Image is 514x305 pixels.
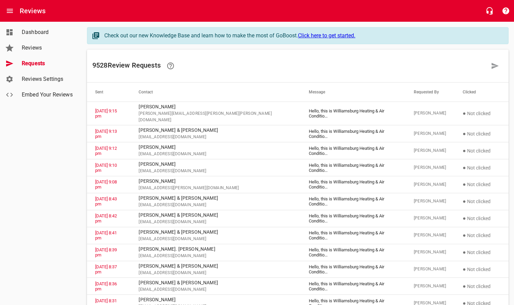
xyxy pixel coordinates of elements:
span: [EMAIL_ADDRESS][DOMAIN_NAME] [139,219,293,226]
th: Requested By [406,83,455,102]
span: [PERSON_NAME] [414,181,446,188]
td: Hello, this is Williamsburg Heating & Air Conditio ... [301,210,406,227]
span: ● [463,181,466,187]
a: [DATE] 8:36 pm [95,281,117,291]
span: [PERSON_NAME] [414,130,446,137]
a: [DATE] 9:12 pm [95,146,117,156]
span: ● [463,164,466,171]
p: [PERSON_NAME] & [PERSON_NAME] [139,127,293,134]
span: [EMAIL_ADDRESS][DOMAIN_NAME] [139,270,293,276]
p: [PERSON_NAME] [139,178,293,185]
a: [DATE] 8:42 pm [95,213,117,223]
td: Hello, this is Williamsburg Heating & Air Conditio ... [301,261,406,278]
span: [EMAIL_ADDRESS][DOMAIN_NAME] [139,286,293,293]
a: Click here to get started. [298,32,355,39]
p: Not clicked [463,147,500,155]
p: [PERSON_NAME] & [PERSON_NAME] [139,263,293,270]
span: Embed Your Reviews [22,91,73,99]
p: [PERSON_NAME] [139,161,293,168]
td: Hello, this is Williamsburg Heating & Air Conditio ... [301,142,406,159]
span: [PERSON_NAME] [414,232,446,239]
td: Hello, this is Williamsburg Heating & Air Conditio ... [301,102,406,125]
th: Clicked [455,83,509,102]
span: ● [463,215,466,221]
p: Not clicked [463,180,500,189]
p: Not clicked [463,248,500,256]
span: [EMAIL_ADDRESS][DOMAIN_NAME] [139,151,293,158]
span: [PERSON_NAME][EMAIL_ADDRESS][PERSON_NAME][PERSON_NAME][DOMAIN_NAME] [139,110,293,124]
p: Not clicked [463,197,500,205]
span: ● [463,249,466,255]
p: [PERSON_NAME] & [PERSON_NAME] [139,212,293,219]
p: [PERSON_NAME] [139,103,293,110]
a: [DATE] 8:39 pm [95,247,117,257]
a: Request a review [487,58,503,74]
button: Live Chat [481,3,498,19]
span: ● [463,232,466,238]
span: ● [463,130,466,137]
button: Open drawer [2,3,18,19]
a: Learn how requesting reviews can improve your online presence [162,58,179,74]
span: [PERSON_NAME] [414,283,446,290]
span: ● [463,198,466,204]
span: Reviews [22,44,73,52]
p: [PERSON_NAME] & [PERSON_NAME] [139,279,293,286]
td: Hello, this is Williamsburg Heating & Air Conditio ... [301,244,406,261]
p: Not clicked [463,282,500,290]
span: [EMAIL_ADDRESS][DOMAIN_NAME] [139,236,293,243]
a: [DATE] 9:15 pm [95,108,117,119]
h6: 9528 Review Request s [92,58,487,74]
p: [PERSON_NAME] & [PERSON_NAME] [139,229,293,236]
p: [PERSON_NAME] [139,296,293,303]
th: Sent [87,83,130,102]
a: [DATE] 8:41 pm [95,230,117,240]
td: Hello, this is Williamsburg Heating & Air Conditio ... [301,176,406,193]
span: ● [463,110,466,116]
span: [PERSON_NAME] [414,164,446,171]
span: [PERSON_NAME] [414,147,446,154]
p: Not clicked [463,164,500,172]
td: Hello, this is Williamsburg Heating & Air Conditio ... [301,227,406,244]
span: ● [463,283,466,289]
h6: Reviews [20,5,46,16]
th: Message [301,83,406,102]
span: Requests [22,59,73,68]
span: [PERSON_NAME] [414,266,446,273]
p: Not clicked [463,265,500,273]
span: [PERSON_NAME] [414,249,446,256]
td: Hello, this is Williamsburg Heating & Air Conditio ... [301,125,406,142]
span: Dashboard [22,28,73,36]
td: Hello, this is Williamsburg Heating & Air Conditio ... [301,159,406,176]
span: [EMAIL_ADDRESS][DOMAIN_NAME] [139,134,293,141]
span: ● [463,147,466,154]
a: [DATE] 8:37 pm [95,264,117,274]
a: [DATE] 9:13 pm [95,129,117,139]
a: [DATE] 9:10 pm [95,163,117,173]
span: [PERSON_NAME] [414,198,446,205]
a: [DATE] 9:08 pm [95,179,117,190]
p: [PERSON_NAME]. [PERSON_NAME] [139,246,293,253]
p: Not clicked [463,109,500,118]
td: Hello, this is Williamsburg Heating & Air Conditio ... [301,278,406,295]
p: Not clicked [463,214,500,222]
span: [EMAIL_ADDRESS][PERSON_NAME][DOMAIN_NAME] [139,185,293,192]
span: [EMAIL_ADDRESS][DOMAIN_NAME] [139,253,293,259]
a: [DATE] 8:43 pm [95,196,117,207]
p: Not clicked [463,231,500,239]
td: Hello, this is Williamsburg Heating & Air Conditio ... [301,193,406,210]
span: [EMAIL_ADDRESS][DOMAIN_NAME] [139,202,293,209]
p: [PERSON_NAME] [139,144,293,151]
span: [PERSON_NAME] [414,110,446,117]
span: ● [463,266,466,272]
button: Support Portal [498,3,514,19]
div: Check out our new Knowledge Base and learn how to make the most of GoBoost. [104,32,501,40]
p: Not clicked [463,130,500,138]
th: Contact [130,83,301,102]
span: Reviews Settings [22,75,73,83]
p: [PERSON_NAME] & [PERSON_NAME] [139,195,293,202]
span: [PERSON_NAME] [414,215,446,222]
span: [EMAIL_ADDRESS][DOMAIN_NAME] [139,168,293,175]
